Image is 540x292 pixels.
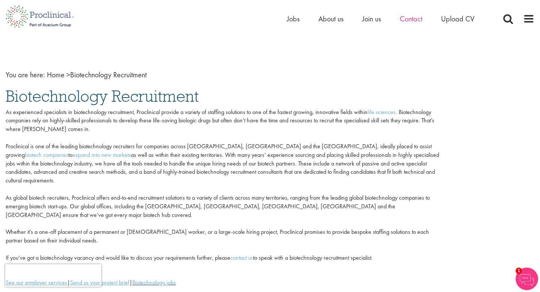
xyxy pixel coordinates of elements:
a: Join us [362,14,381,24]
span: You are here: [6,70,45,80]
a: Upload CV [441,14,474,24]
a: contact us [230,254,253,262]
span: Biotechnology Recruitment [47,70,147,80]
iframe: reCAPTCHA [5,264,101,287]
img: Chatbot [516,268,538,290]
span: Biotechnology Recruitment [6,86,199,106]
a: expand into new markets [72,151,131,159]
span: > [66,70,70,80]
a: About us [318,14,343,24]
p: As experienced specialists in biotechnology recruitment, Proclinical provide a variety of staffin... [6,108,444,262]
a: breadcrumb link to Home [47,70,64,80]
a: biotech companies [25,151,68,159]
a: life sciences [367,108,396,116]
a: Contact [400,14,422,24]
a: Jobs [287,14,300,24]
div: | | [6,278,444,287]
span: 1 [516,268,522,274]
a: Biotechnology jobs [132,278,176,286]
